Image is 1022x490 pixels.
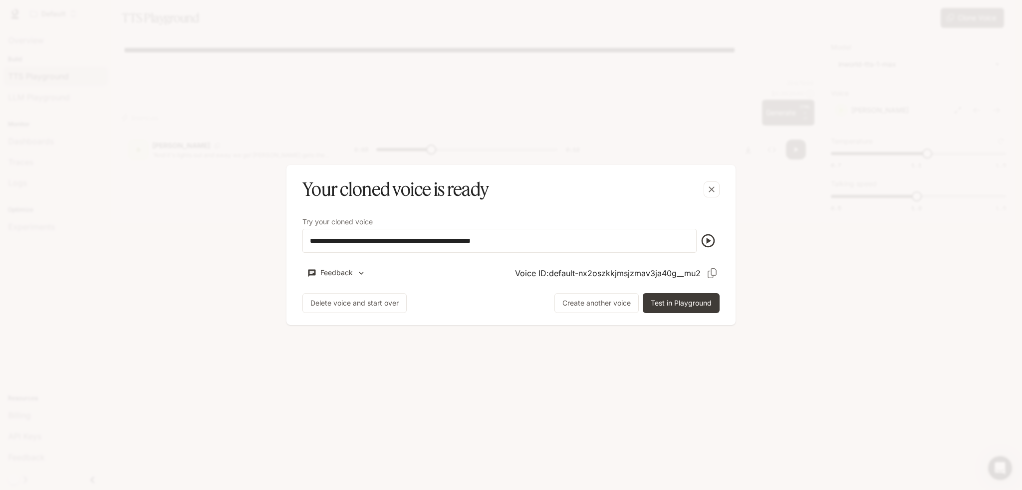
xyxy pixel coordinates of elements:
[302,177,489,202] h5: Your cloned voice is ready
[643,293,720,313] button: Test in Playground
[554,293,639,313] button: Create another voice
[302,218,373,225] p: Try your cloned voice
[705,266,720,281] button: Copy Voice ID
[302,265,370,281] button: Feedback
[515,267,701,279] p: Voice ID: default-nx2oszkkjmsjzmav3ja40g__mu2
[302,293,407,313] button: Delete voice and start over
